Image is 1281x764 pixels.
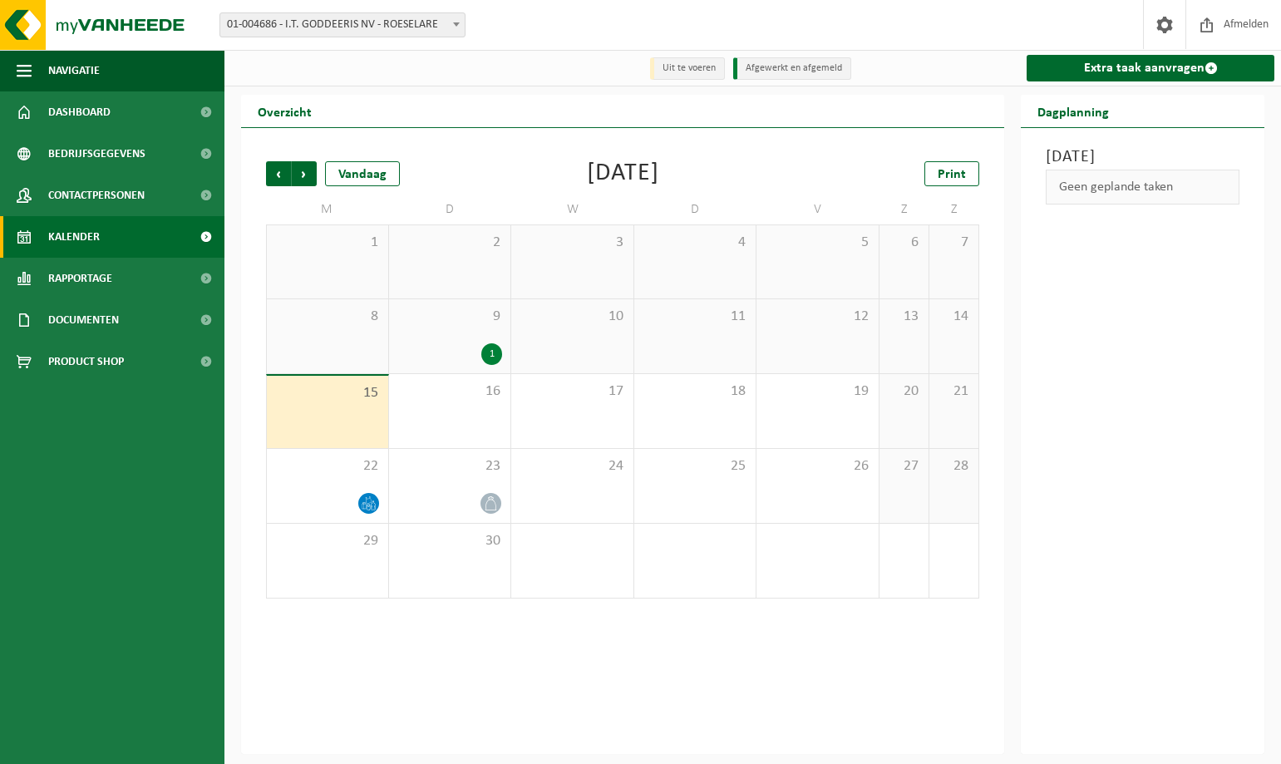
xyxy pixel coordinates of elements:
span: Print [938,168,966,181]
span: Documenten [48,299,119,341]
td: D [634,195,757,224]
td: W [511,195,634,224]
span: 21 [938,382,970,401]
a: Extra taak aanvragen [1027,55,1274,81]
a: Print [924,161,979,186]
td: D [389,195,512,224]
span: 16 [397,382,503,401]
span: 10 [520,308,625,326]
span: 27 [888,457,920,476]
span: 28 [938,457,970,476]
span: Volgende [292,161,317,186]
span: 6 [888,234,920,252]
span: 01-004686 - I.T. GODDEERIS NV - ROESELARE [219,12,466,37]
span: 8 [275,308,380,326]
span: 23 [397,457,503,476]
span: 5 [765,234,870,252]
span: 26 [765,457,870,476]
span: Product Shop [48,341,124,382]
span: 15 [275,384,380,402]
span: Contactpersonen [48,175,145,216]
span: 7 [938,234,970,252]
div: Vandaag [325,161,400,186]
span: 19 [765,382,870,401]
span: 29 [275,532,380,550]
span: 22 [275,457,380,476]
span: 30 [397,532,503,550]
li: Afgewerkt en afgemeld [733,57,851,80]
span: Rapportage [48,258,112,299]
td: V [756,195,879,224]
div: [DATE] [587,161,659,186]
span: Bedrijfsgegevens [48,133,145,175]
li: Uit te voeren [650,57,725,80]
div: 1 [481,343,502,365]
span: 11 [643,308,748,326]
td: Z [929,195,979,224]
span: Vorige [266,161,291,186]
span: 17 [520,382,625,401]
span: 18 [643,382,748,401]
td: M [266,195,389,224]
span: 01-004686 - I.T. GODDEERIS NV - ROESELARE [220,13,465,37]
h2: Dagplanning [1021,95,1126,127]
span: 3 [520,234,625,252]
h2: Overzicht [241,95,328,127]
span: 14 [938,308,970,326]
span: 2 [397,234,503,252]
h3: [DATE] [1046,145,1239,170]
span: 1 [275,234,380,252]
span: Kalender [48,216,100,258]
span: 24 [520,457,625,476]
div: Geen geplande taken [1046,170,1239,205]
span: 12 [765,308,870,326]
span: 13 [888,308,920,326]
td: Z [879,195,929,224]
span: Navigatie [48,50,100,91]
span: Dashboard [48,91,111,133]
span: 9 [397,308,503,326]
span: 4 [643,234,748,252]
span: 25 [643,457,748,476]
span: 20 [888,382,920,401]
